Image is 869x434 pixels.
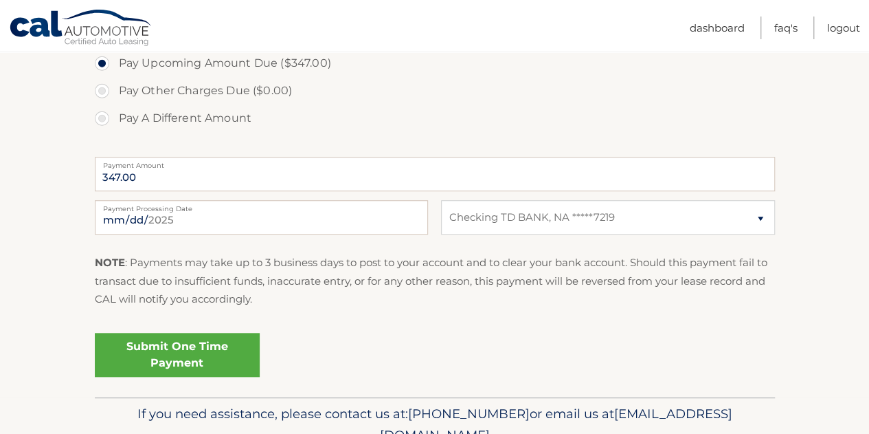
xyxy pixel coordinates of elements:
[95,200,428,235] input: Payment Date
[95,50,775,77] label: Pay Upcoming Amount Due ($347.00)
[774,17,798,39] a: FAQ's
[95,105,775,132] label: Pay A Different Amount
[690,17,745,39] a: Dashboard
[95,157,775,191] input: Payment Amount
[827,17,860,39] a: Logout
[95,254,775,308] p: : Payments may take up to 3 business days to post to your account and to clear your bank account....
[9,9,153,49] a: Cal Automotive
[408,406,530,422] span: [PHONE_NUMBER]
[95,256,125,269] strong: NOTE
[95,200,428,211] label: Payment Processing Date
[95,333,260,377] a: Submit One Time Payment
[95,157,775,168] label: Payment Amount
[95,77,775,105] label: Pay Other Charges Due ($0.00)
